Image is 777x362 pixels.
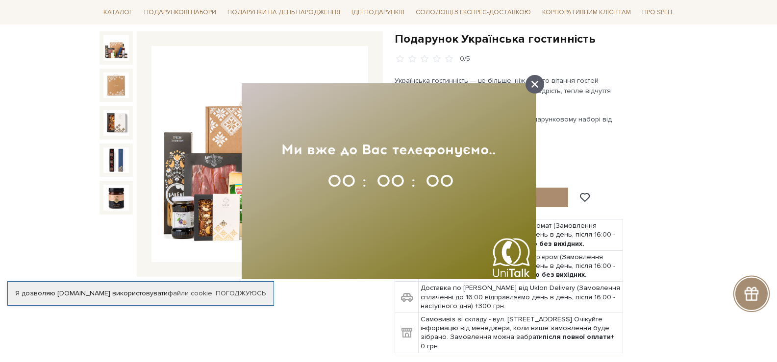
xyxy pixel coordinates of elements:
[501,240,584,248] b: Працюємо без вихідних.
[426,170,450,192] div: 00
[395,31,678,47] h1: Подарунок Українська гостинність
[103,35,129,61] img: Подарунок Українська гостинність
[638,5,677,20] span: Про Spell
[224,5,344,20] span: Подарунки на День народження
[395,75,625,106] p: Українська гостинність — це більше, ніж просто вітання гостей чашкою ароматної кави або чаю. Це п...
[492,238,531,277] a: callback
[103,110,129,135] img: Подарунок Українська гостинність
[418,282,623,313] td: Доставка по [PERSON_NAME] від Uklon Delivery (Замовлення сплаченні до 16:00 відправляємо день в д...
[492,238,531,277] img: UniTalk
[103,147,129,173] img: Подарунок Українська гостинність
[216,289,266,298] a: Погоджуюсь
[140,5,220,20] span: Подарункові набори
[103,72,129,98] img: Подарунок Українська гостинність
[460,54,470,64] div: 0/5
[281,141,495,158] span: Ми вже до Ваc телефонуємо..
[8,289,274,298] div: Я дозволяю [DOMAIN_NAME] використовувати
[418,313,623,353] td: Самовивіз зі складу - вул. [STREET_ADDRESS] Очікуйте інформацію від менеджера, коли ваше замовлен...
[362,170,366,191] span: :
[168,289,212,297] a: файли cookie
[376,170,401,192] div: 00
[327,170,352,192] div: 00
[151,46,368,263] img: Подарунок Українська гостинність
[100,5,137,20] span: Каталог
[103,185,129,210] img: Подарунок Українська гостинність
[412,4,535,21] a: Солодощі з експрес-доставкою
[503,270,587,279] b: Працюємо без вихідних.
[348,5,408,20] span: Ідеї подарунків
[538,4,635,21] a: Корпоративним клієнтам
[543,333,611,341] b: після повної оплати
[411,170,415,191] span: :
